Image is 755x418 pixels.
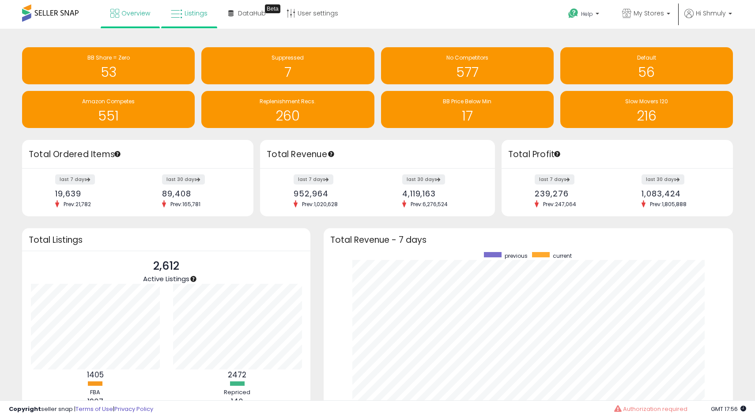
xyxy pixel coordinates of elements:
h3: Total Profit [508,148,726,161]
div: FBA [69,388,122,397]
span: Help [581,10,593,18]
a: Default 56 [560,47,733,84]
div: Tooltip anchor [113,150,121,158]
span: Prev: 21,782 [59,200,95,208]
div: 1,083,424 [642,189,717,198]
span: Prev: 165,781 [166,200,205,208]
div: 4,119,163 [402,189,479,198]
h1: 260 [206,109,370,123]
a: Hi Shmuly [684,9,732,29]
div: 239,276 [535,189,611,198]
span: DataHub [238,9,266,18]
h1: 577 [385,65,549,79]
span: My Stores [634,9,664,18]
i: Get Help [568,8,579,19]
a: BB Price Below Min 17 [381,91,554,128]
label: last 7 days [294,174,333,185]
div: 952,964 [294,189,371,198]
h1: 7 [206,65,370,79]
h3: Total Ordered Items [29,148,247,161]
span: Listings [185,9,208,18]
div: Tooltip anchor [553,150,561,158]
div: Tooltip anchor [189,275,197,283]
h3: Total Revenue - 7 days [330,237,726,243]
span: Prev: 247,064 [539,200,581,208]
span: Active Listings [143,274,189,283]
label: last 30 days [642,174,684,185]
a: Terms of Use [75,405,113,413]
b: 140 [231,396,243,407]
a: Replenishment Recs. 260 [201,91,374,128]
div: seller snap | | [9,405,153,414]
h1: 17 [385,109,549,123]
label: last 7 days [55,174,95,185]
p: 2,612 [143,258,189,275]
a: Help [561,1,608,29]
span: Amazon Competes [82,98,135,105]
span: current [553,252,572,260]
div: 19,639 [55,189,131,198]
a: BB Share = Zero 53 [22,47,195,84]
a: Suppressed 7 [201,47,374,84]
b: 1405 [87,369,104,380]
h3: Total Listings [29,237,304,243]
div: Repriced [211,388,264,397]
h1: 551 [26,109,190,123]
a: No Competitors 577 [381,47,554,84]
h3: Total Revenue [267,148,488,161]
strong: Copyright [9,405,41,413]
span: Replenishment Recs. [260,98,316,105]
h1: 216 [565,109,729,123]
span: Overview [121,9,150,18]
label: last 30 days [402,174,445,185]
span: Suppressed [272,54,304,61]
span: Authorization required [623,405,687,413]
h1: 53 [26,65,190,79]
span: Prev: 1,020,628 [298,200,342,208]
span: No Competitors [446,54,488,61]
a: Slow Movers 120 216 [560,91,733,128]
span: 2025-08-15 17:56 GMT [711,405,746,413]
span: Default [637,54,656,61]
span: Slow Movers 120 [625,98,668,105]
b: 1207 [87,396,103,407]
div: Tooltip anchor [265,4,280,13]
b: 2472 [228,369,246,380]
span: Prev: 1,805,888 [646,200,691,208]
label: last 7 days [535,174,574,185]
h1: 56 [565,65,729,79]
span: Hi Shmuly [696,9,726,18]
span: Prev: 6,276,524 [406,200,452,208]
span: BB Price Below Min [443,98,491,105]
label: last 30 days [162,174,205,185]
div: Tooltip anchor [327,150,335,158]
span: BB Share = Zero [87,54,130,61]
a: Amazon Competes 551 [22,91,195,128]
a: Privacy Policy [114,405,153,413]
div: 89,408 [162,189,238,198]
span: previous [505,252,528,260]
